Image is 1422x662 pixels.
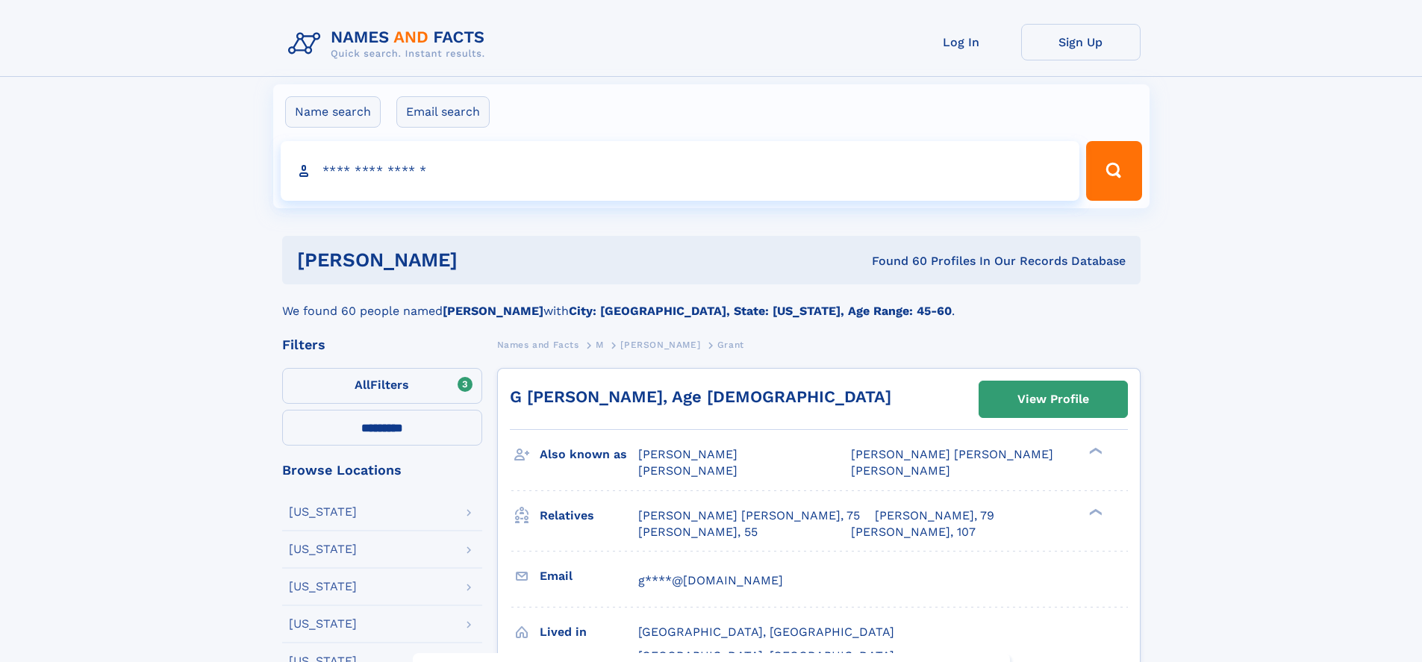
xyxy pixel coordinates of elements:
h3: Lived in [540,619,638,645]
label: Email search [396,96,490,128]
h3: Email [540,563,638,589]
div: Filters [282,338,482,352]
span: Grant [717,340,744,350]
button: Search Button [1086,141,1141,201]
div: [US_STATE] [289,581,357,593]
span: All [355,378,370,392]
label: Filters [282,368,482,404]
a: View Profile [979,381,1127,417]
span: [PERSON_NAME] [638,447,737,461]
div: Found 60 Profiles In Our Records Database [664,253,1126,269]
a: [PERSON_NAME], 55 [638,524,758,540]
div: Browse Locations [282,463,482,477]
a: [PERSON_NAME], 107 [851,524,976,540]
a: Log In [902,24,1021,60]
img: Logo Names and Facts [282,24,497,64]
a: [PERSON_NAME], 79 [875,508,994,524]
b: City: [GEOGRAPHIC_DATA], State: [US_STATE], Age Range: 45-60 [569,304,952,318]
div: [US_STATE] [289,506,357,518]
span: [PERSON_NAME] [620,340,700,350]
div: ❯ [1085,446,1103,456]
a: Sign Up [1021,24,1141,60]
span: [PERSON_NAME] [638,463,737,478]
a: [PERSON_NAME] [620,335,700,354]
a: G [PERSON_NAME], Age [DEMOGRAPHIC_DATA] [510,387,891,406]
a: Names and Facts [497,335,579,354]
div: [US_STATE] [289,543,357,555]
label: Name search [285,96,381,128]
h3: Relatives [540,503,638,528]
span: [PERSON_NAME] [851,463,950,478]
b: [PERSON_NAME] [443,304,543,318]
h1: [PERSON_NAME] [297,251,665,269]
h3: Also known as [540,442,638,467]
div: ❯ [1085,507,1103,516]
div: View Profile [1017,382,1089,416]
div: [US_STATE] [289,618,357,630]
input: search input [281,141,1080,201]
span: M [596,340,604,350]
a: M [596,335,604,354]
a: [PERSON_NAME] [PERSON_NAME], 75 [638,508,860,524]
div: We found 60 people named with . [282,284,1141,320]
span: [GEOGRAPHIC_DATA], [GEOGRAPHIC_DATA] [638,625,894,639]
span: [PERSON_NAME] [PERSON_NAME] [851,447,1053,461]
